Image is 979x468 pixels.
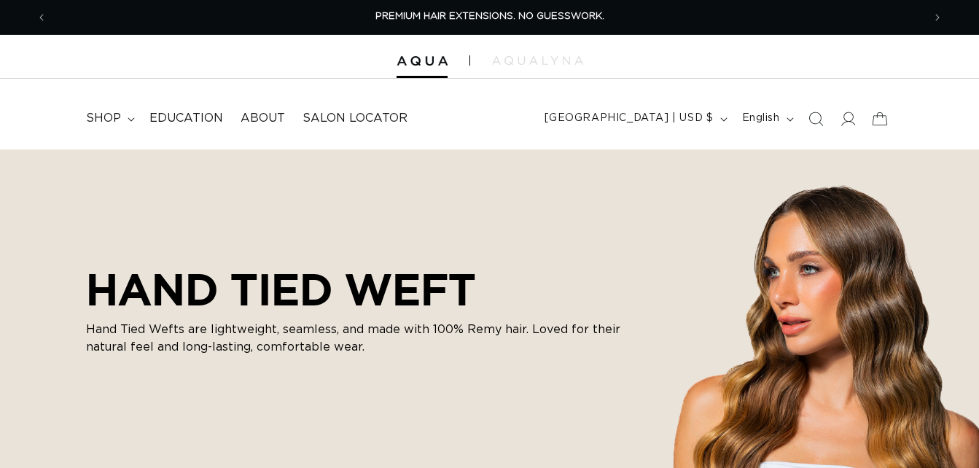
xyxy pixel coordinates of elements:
button: [GEOGRAPHIC_DATA] | USD $ [536,105,733,133]
span: Education [149,111,223,126]
span: [GEOGRAPHIC_DATA] | USD $ [545,111,714,126]
summary: Search [800,103,832,135]
button: Previous announcement [26,4,58,31]
span: Salon Locator [303,111,407,126]
span: English [742,111,780,126]
a: Salon Locator [294,102,416,135]
p: Hand Tied Wefts are lightweight, seamless, and made with 100% Remy hair. Loved for their natural ... [86,321,640,356]
summary: shop [77,102,141,135]
img: Aqua Hair Extensions [397,56,448,66]
span: About [241,111,285,126]
span: PREMIUM HAIR EXTENSIONS. NO GUESSWORK. [375,12,604,21]
span: shop [86,111,121,126]
a: About [232,102,294,135]
img: aqualyna.com [492,56,583,65]
h2: HAND TIED WEFT [86,264,640,315]
button: English [733,105,800,133]
button: Next announcement [921,4,953,31]
a: Education [141,102,232,135]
